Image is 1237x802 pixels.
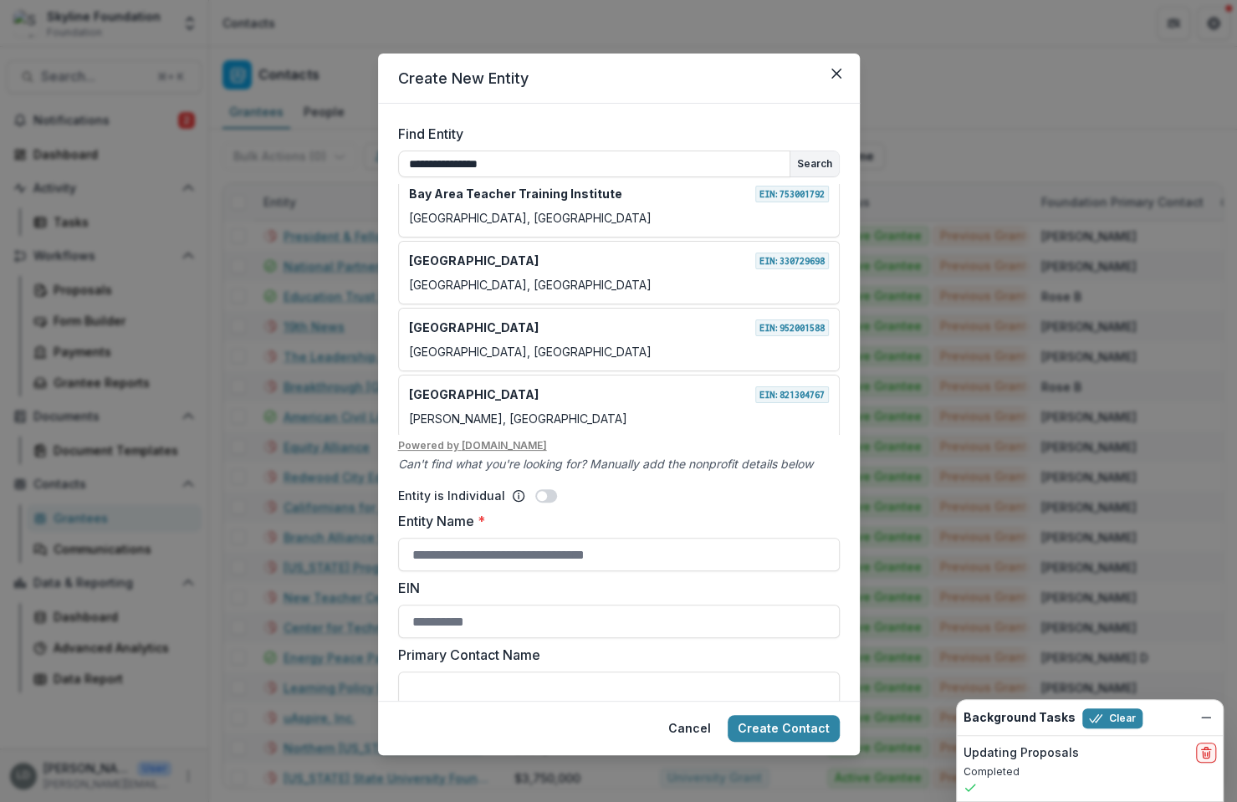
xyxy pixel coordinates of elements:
div: [GEOGRAPHIC_DATA]EIN:821304767[PERSON_NAME], [GEOGRAPHIC_DATA] [398,375,840,438]
p: [GEOGRAPHIC_DATA] [409,386,539,403]
label: Primary Contact Name [398,645,830,665]
label: Entity Name [398,511,830,531]
button: Close [823,60,850,87]
i: Can't find what you're looking for? Manually add the nonprofit details below [398,457,813,471]
button: Clear [1082,708,1142,728]
p: [GEOGRAPHIC_DATA] [409,252,539,269]
button: delete [1196,743,1216,763]
p: Completed [964,764,1216,779]
div: Bay Area Teacher Training InstituteEIN:753001792[GEOGRAPHIC_DATA], [GEOGRAPHIC_DATA] [398,174,840,238]
u: Powered by [398,438,840,453]
button: Dismiss [1196,707,1216,728]
a: [DOMAIN_NAME] [462,439,547,452]
button: Search [790,151,839,176]
span: EIN: 821304767 [755,386,829,403]
p: [GEOGRAPHIC_DATA], [GEOGRAPHIC_DATA] [409,276,652,294]
span: EIN: 952001588 [755,319,829,336]
div: [GEOGRAPHIC_DATA]EIN:330729698[GEOGRAPHIC_DATA], [GEOGRAPHIC_DATA] [398,241,840,304]
span: EIN: 753001792 [755,186,829,202]
button: Cancel [658,715,721,742]
h2: Background Tasks [964,711,1076,725]
button: Create Contact [728,715,840,742]
p: [GEOGRAPHIC_DATA], [GEOGRAPHIC_DATA] [409,209,652,227]
label: EIN [398,578,830,598]
div: [GEOGRAPHIC_DATA]EIN:952001588[GEOGRAPHIC_DATA], [GEOGRAPHIC_DATA] [398,308,840,371]
p: Entity is Individual [398,487,505,504]
p: [GEOGRAPHIC_DATA] [409,319,539,336]
header: Create New Entity [378,54,860,104]
p: Bay Area Teacher Training Institute [409,185,622,202]
p: [GEOGRAPHIC_DATA], [GEOGRAPHIC_DATA] [409,343,652,360]
h2: Updating Proposals [964,746,1079,760]
label: Find Entity [398,124,830,144]
p: [PERSON_NAME], [GEOGRAPHIC_DATA] [409,410,627,427]
span: EIN: 330729698 [755,253,829,269]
